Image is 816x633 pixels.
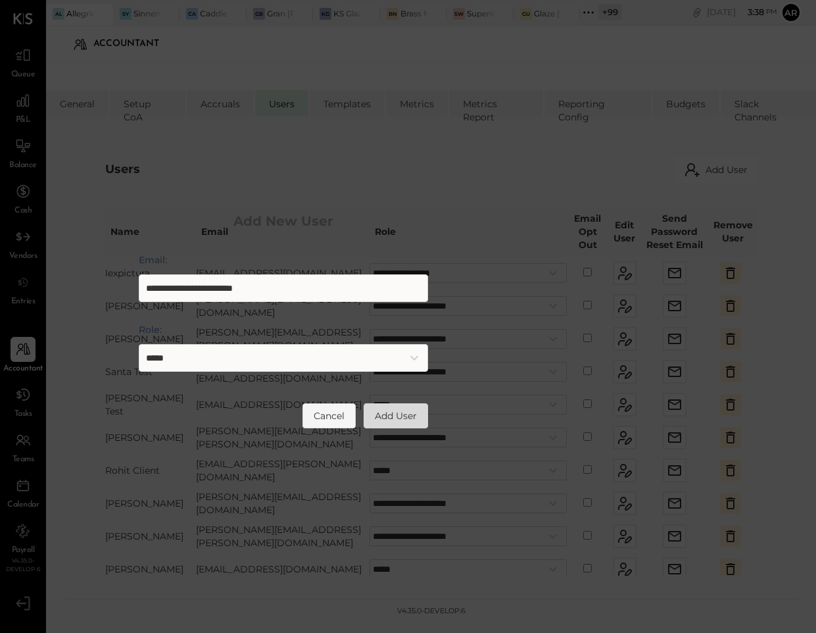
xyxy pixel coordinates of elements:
label: Role: [139,323,428,336]
label: Email: [139,253,428,266]
button: Add User [364,403,428,428]
div: Add User Modal [119,185,448,448]
button: Cancel [302,403,356,428]
h2: Add New User [139,205,428,238]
